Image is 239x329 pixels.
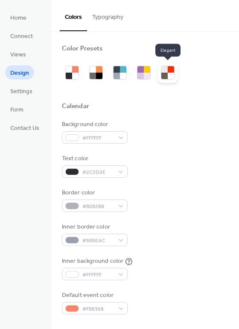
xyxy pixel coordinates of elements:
[10,87,32,96] span: Settings
[155,44,181,57] span: Elegant
[82,270,114,279] span: #FFFFFF
[62,291,126,300] div: Default event color
[5,47,31,61] a: Views
[82,134,114,143] span: #FFFFFF
[10,106,23,115] span: Form
[5,10,32,24] a: Home
[10,14,26,23] span: Home
[82,202,114,211] span: #B0B2B8
[62,120,126,129] div: Background color
[5,84,38,98] a: Settings
[82,305,114,314] span: #FB8368
[5,29,38,43] a: Connect
[62,102,89,111] div: Calendar
[82,236,114,245] span: #9B9EAC
[62,44,103,53] div: Color Presets
[82,168,114,177] span: #2C2D2E
[62,257,123,266] div: Inner background color
[62,188,126,197] div: Border color
[5,120,44,135] a: Contact Us
[10,32,33,41] span: Connect
[62,223,126,232] div: Inner border color
[10,124,39,133] span: Contact Us
[5,102,29,116] a: Form
[62,154,126,163] div: Text color
[10,50,26,59] span: Views
[5,65,34,79] a: Design
[10,69,29,78] span: Design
